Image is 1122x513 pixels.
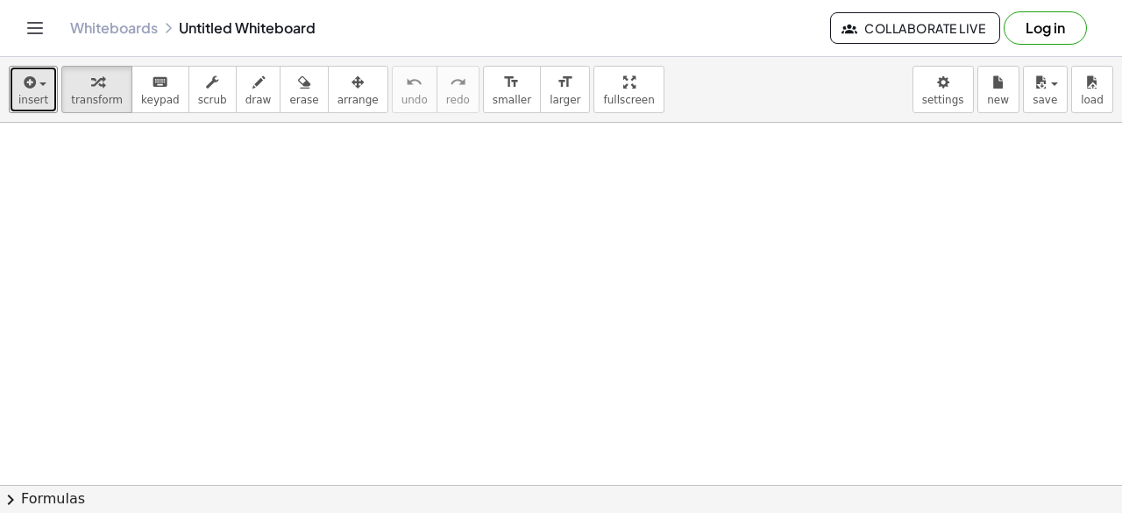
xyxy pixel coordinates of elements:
[236,66,281,113] button: draw
[550,94,580,106] span: larger
[245,94,272,106] span: draw
[131,66,189,113] button: keyboardkeypad
[493,94,531,106] span: smaller
[483,66,541,113] button: format_sizesmaller
[437,66,479,113] button: redoredo
[593,66,664,113] button: fullscreen
[987,94,1009,106] span: new
[152,72,168,93] i: keyboard
[188,66,237,113] button: scrub
[450,72,466,93] i: redo
[71,94,123,106] span: transform
[1033,94,1057,106] span: save
[977,66,1019,113] button: new
[1071,66,1113,113] button: load
[540,66,590,113] button: format_sizelarger
[1081,94,1104,106] span: load
[406,72,423,93] i: undo
[70,19,158,37] a: Whiteboards
[1023,66,1068,113] button: save
[328,66,388,113] button: arrange
[337,94,379,106] span: arrange
[61,66,132,113] button: transform
[830,12,1000,44] button: Collaborate Live
[141,94,180,106] span: keypad
[913,66,974,113] button: settings
[9,66,58,113] button: insert
[603,94,654,106] span: fullscreen
[1004,11,1087,45] button: Log in
[289,94,318,106] span: erase
[922,94,964,106] span: settings
[198,94,227,106] span: scrub
[503,72,520,93] i: format_size
[446,94,470,106] span: redo
[557,72,573,93] i: format_size
[18,94,48,106] span: insert
[392,66,437,113] button: undoundo
[845,20,985,36] span: Collaborate Live
[401,94,428,106] span: undo
[280,66,328,113] button: erase
[21,14,49,42] button: Toggle navigation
